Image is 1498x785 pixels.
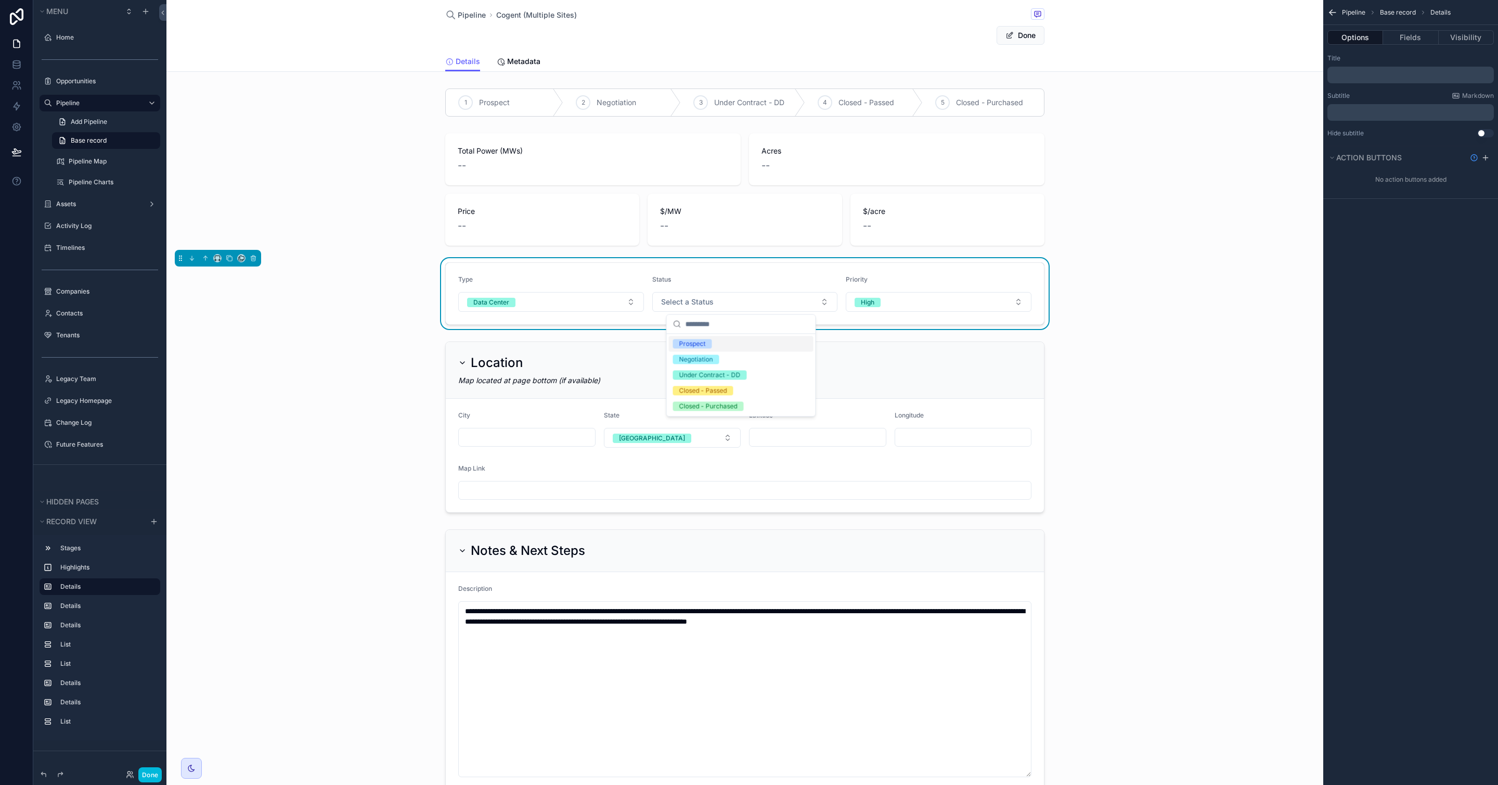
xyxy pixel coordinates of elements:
[1452,92,1494,100] a: Markdown
[71,136,107,145] span: Base record
[60,602,152,610] label: Details
[1412,773,1492,780] strong: Powered by VolterraIQ
[56,331,154,339] label: Tenants
[56,244,154,252] label: Timelines
[667,334,816,416] div: Suggestions
[445,10,486,20] a: Pipeline
[652,292,838,312] button: Select Button
[1327,92,1350,100] label: Subtitle
[1327,30,1383,45] button: Options
[458,10,486,20] span: Pipeline
[1327,129,1364,137] label: Hide subtitle
[458,292,644,312] button: Select Button
[56,309,154,318] label: Contacts
[679,355,713,364] div: Negotiation
[69,178,154,186] label: Pipeline Charts
[473,298,509,307] div: Data Center
[1327,104,1494,121] div: scrollable content
[652,275,671,283] span: Status
[46,497,99,506] span: Hidden pages
[69,157,154,166] label: Pipeline Map
[1342,8,1365,17] span: Pipeline
[846,292,1031,312] button: Select Button
[56,375,154,383] label: Legacy Team
[861,298,874,307] div: High
[56,419,154,427] label: Change Log
[679,386,727,396] div: Closed - Passed
[1336,153,1402,162] span: Action buttons
[1470,154,1478,162] svg: Show help information
[1439,30,1494,45] button: Visibility
[497,52,540,73] a: Metadata
[37,4,119,19] button: Menu
[56,440,154,449] label: Future Features
[507,56,540,67] span: Metadata
[56,77,154,85] label: Opportunities
[60,679,152,687] label: Details
[56,200,139,208] label: Assets
[445,52,480,72] a: Details
[1327,150,1466,165] button: Action buttons
[496,10,577,20] a: Cogent (Multiple Sites)
[1327,54,1340,62] label: Title
[1323,171,1498,188] div: No action buttons added
[1383,30,1438,45] button: Fields
[60,640,152,649] label: List
[60,583,152,591] label: Details
[56,287,154,296] label: Companies
[60,660,152,668] label: List
[52,132,160,149] a: Base record
[60,698,152,706] label: Details
[56,33,154,42] label: Home
[1462,92,1494,100] span: Markdown
[56,99,139,107] label: Pipeline
[56,222,154,230] label: Activity Log
[456,56,480,67] span: Details
[56,397,154,405] label: Legacy Homepage
[445,28,559,43] h1: Cogent (Multiple Sites)
[71,118,107,126] span: Add Pipeline
[33,535,166,740] div: scrollable content
[679,402,738,411] div: Closed - Purchased
[679,371,741,380] div: Under Contract - DD
[60,717,152,726] label: List
[46,7,68,16] span: Menu
[458,275,473,283] span: Type
[138,767,162,782] button: Done
[52,113,160,130] a: Add Pipeline
[37,495,156,509] button: Hidden pages
[997,26,1044,45] button: Done
[60,563,152,572] label: Highlights
[679,339,706,349] div: Prospect
[661,297,714,307] span: Select a Status
[846,275,868,283] span: Priority
[37,514,144,529] button: Record view
[60,544,152,552] label: Stages
[1327,67,1494,83] div: scrollable content
[46,517,97,526] span: Record view
[1430,8,1451,17] span: Details
[1380,8,1416,17] span: Base record
[60,621,152,629] label: Details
